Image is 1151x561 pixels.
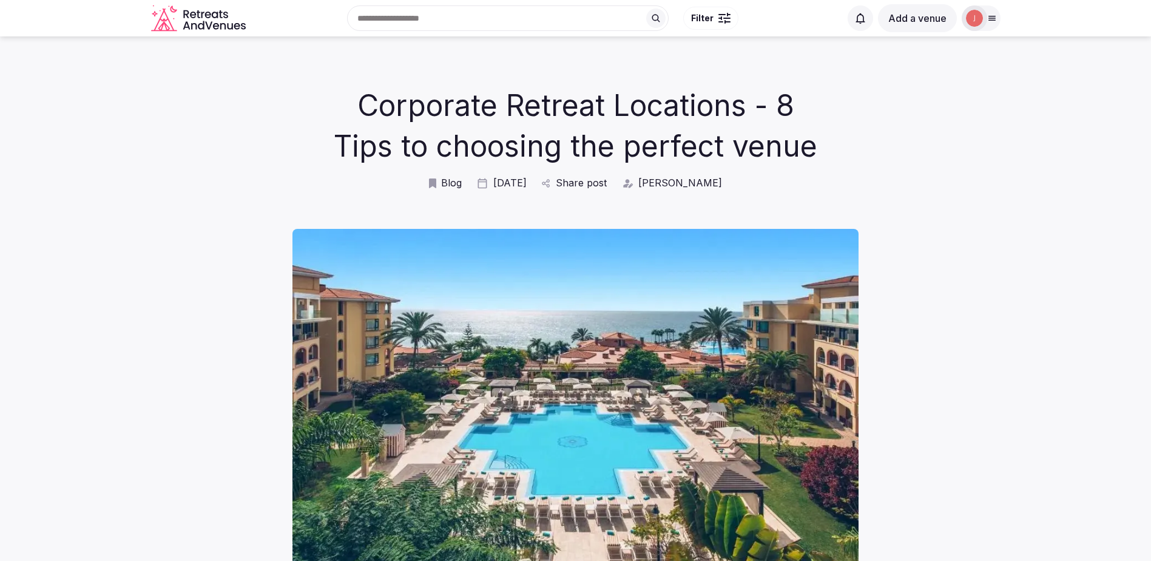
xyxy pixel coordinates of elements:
a: Add a venue [878,12,957,24]
img: julia.oletskaya [966,10,983,27]
a: Visit the homepage [151,5,248,32]
span: Blog [441,176,462,189]
span: Filter [691,12,714,24]
a: [PERSON_NAME] [621,176,722,189]
svg: Retreats and Venues company logo [151,5,248,32]
span: Share post [556,176,607,189]
button: Add a venue [878,4,957,32]
span: [PERSON_NAME] [638,176,722,189]
a: Blog [429,176,462,189]
button: Filter [683,7,738,30]
h1: Corporate Retreat Locations - 8 Tips to choosing the perfect venue [328,85,823,166]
